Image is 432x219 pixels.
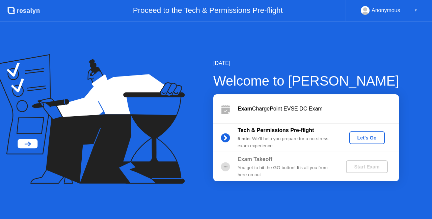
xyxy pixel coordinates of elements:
button: Start Exam [346,160,387,173]
div: [DATE] [213,59,399,67]
div: Start Exam [349,164,385,169]
div: Anonymous [372,6,400,15]
div: Welcome to [PERSON_NAME] [213,71,399,91]
div: You get to hit the GO button! It’s all you from here on out [238,164,335,178]
div: ChargePoint EVSE DC Exam [238,105,399,113]
button: Let's Go [349,131,385,144]
b: Tech & Permissions Pre-flight [238,127,314,133]
b: Exam Takeoff [238,156,272,162]
b: Exam [238,106,252,112]
div: Let's Go [352,135,382,140]
b: 5 min [238,136,250,141]
div: ▼ [414,6,417,15]
div: : We’ll help you prepare for a no-stress exam experience [238,135,335,149]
